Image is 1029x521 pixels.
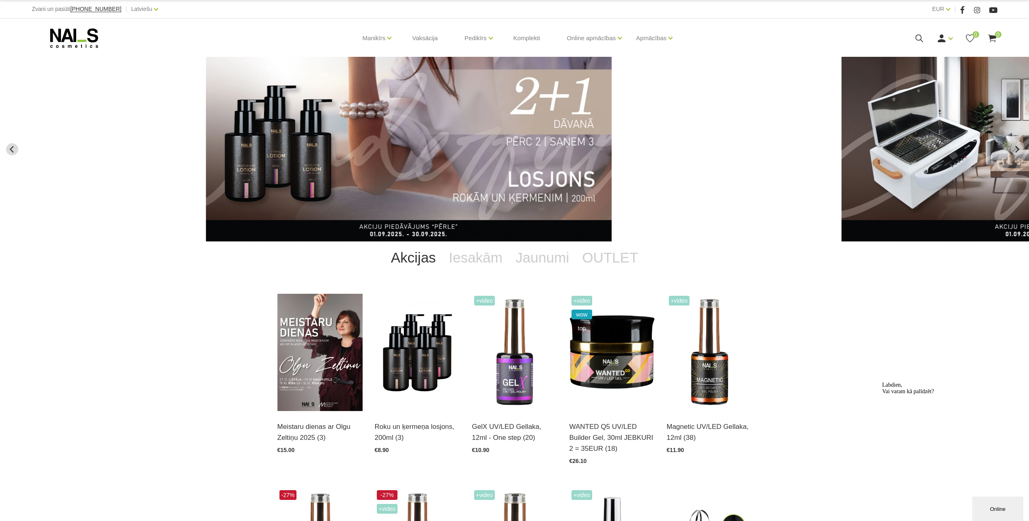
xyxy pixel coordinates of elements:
span: 0 [995,31,1001,38]
img: Trīs vienā - bāze, tonis, tops (trausliem nagiem vēlams papildus lietot bāzi). Ilgnoturīga un int... [472,294,557,411]
img: Ilgnoturīga gellaka, kas sastāv no metāla mikrodaļiņām, kuras īpaša magnēta ietekmē var pārvērst ... [667,294,752,411]
span: €15.00 [277,447,295,453]
span: €10.90 [472,447,490,453]
iframe: chat widget [879,379,1025,493]
a: Iesakām [443,241,509,274]
a: Roku un ķermeņa losjons, 200ml (3) [375,421,460,443]
iframe: chat widget [972,495,1025,521]
span: €11.90 [667,447,684,453]
span: Labdien, Vai varam kā palīdzēt? [3,3,55,16]
span: top [571,323,593,333]
span: +Video [377,504,398,514]
a: Komplekti [507,19,547,58]
button: Previous slide [6,143,18,155]
a: Pedikīrs [464,22,486,54]
span: | [125,4,127,14]
img: BAROJOŠS roku un ķermeņa LOSJONSBALI COCONUT barojošs roku un ķermeņa losjons paredzēts jebkura t... [375,294,460,411]
span: -27% [279,490,297,500]
span: +Video [571,490,593,500]
a: 0 [965,33,975,43]
span: -27% [377,490,398,500]
div: Zvani un pasūti [32,4,121,14]
span: €8.90 [375,447,389,453]
span: 0 [973,31,979,38]
img: ✨ Meistaru dienas ar Olgu Zeltiņu 2025 ✨RUDENS / Seminārs manikīra meistariemLiepāja – 7. okt., v... [277,294,363,411]
a: Vaksācija [406,19,444,58]
span: €26.10 [569,458,587,464]
a: Latviešu [131,4,152,14]
span: +Video [571,296,593,306]
a: Jaunumi [509,241,576,274]
a: Manikīrs [363,22,386,54]
a: 0 [987,33,997,43]
a: WANTED Q5 UV/LED Builder Gel, 30ml JEBKURI 2 = 35EUR (18) [569,421,655,454]
a: Akcijas [385,241,443,274]
span: | [954,4,956,14]
a: Apmācības [636,22,666,54]
img: Gels WANTED NAILS cosmetics tehniķu komanda ir radījusi gelu, kas ilgi jau ir katra meistara mekl... [569,294,655,411]
span: wow [571,310,593,319]
a: Online apmācības [567,22,616,54]
span: +Video [474,490,495,500]
div: Labdien,Vai varam kā palīdzēt? [3,3,149,16]
a: EUR [932,4,944,14]
button: Next slide [1011,143,1023,155]
a: [PHONE_NUMBER] [70,6,121,12]
a: GelX UV/LED Gellaka, 12ml - One step (20) [472,421,557,443]
a: Meistaru dienas ar Olgu Zeltiņu 2025 (3) [277,421,363,443]
a: Magnetic UV/LED Gellaka, 12ml (38) [667,421,752,443]
span: +Video [474,296,495,306]
span: +Video [669,296,690,306]
li: 5 of 12 [206,57,823,241]
a: OUTLET [576,241,644,274]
